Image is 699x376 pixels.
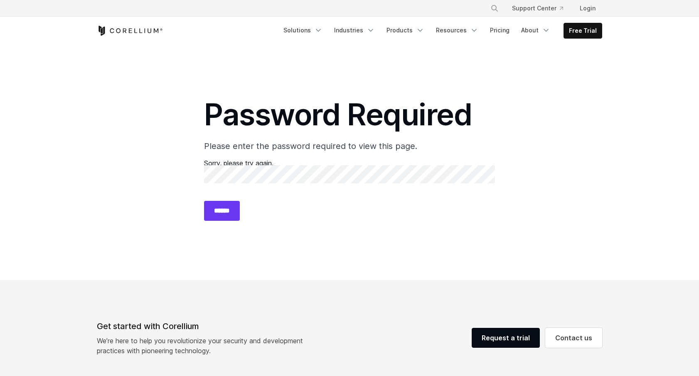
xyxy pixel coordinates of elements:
span: Sorry, please try again. [204,159,495,229]
div: Navigation Menu [480,1,602,16]
a: Support Center [505,1,570,16]
a: Free Trial [564,23,602,38]
div: Get started with Corellium [97,320,310,332]
button: Search [487,1,502,16]
a: Resources [431,23,483,38]
p: We’re here to help you revolutionize your security and development practices with pioneering tech... [97,336,310,356]
a: About [516,23,555,38]
a: Contact us [545,328,602,348]
div: Navigation Menu [278,23,602,39]
a: Login [573,1,602,16]
a: Solutions [278,23,327,38]
a: Products [381,23,429,38]
a: Pricing [485,23,514,38]
h1: Password Required [204,96,495,133]
a: Industries [329,23,380,38]
a: Request a trial [472,328,540,348]
p: Please enter the password required to view this page. [204,140,495,152]
a: Corellium Home [97,26,163,36]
